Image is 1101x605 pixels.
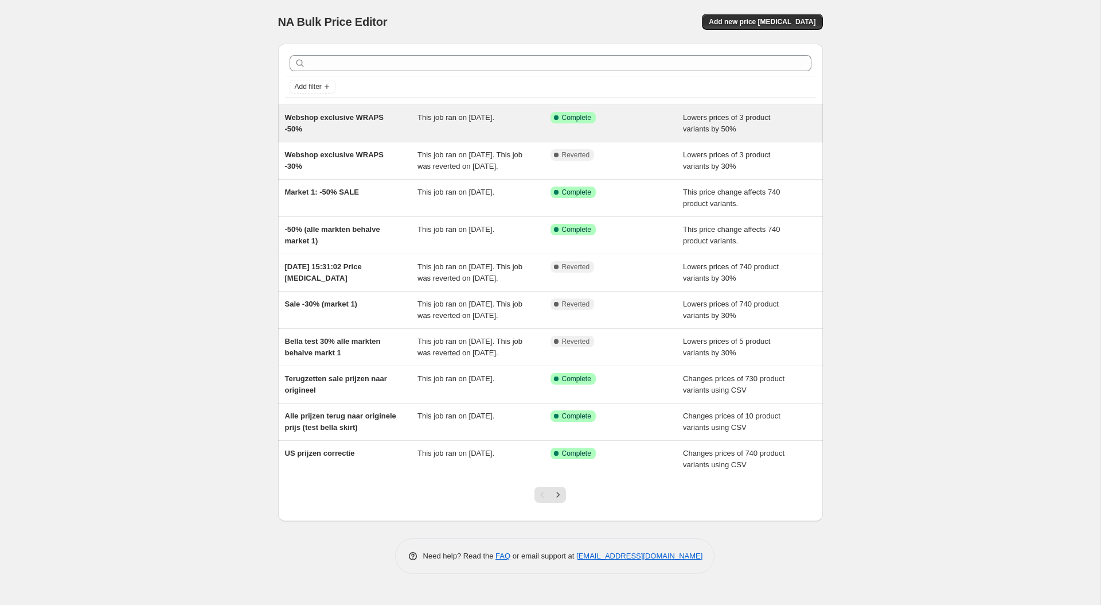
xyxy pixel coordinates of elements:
[417,374,494,383] span: This job ran on [DATE].
[683,449,784,469] span: Changes prices of 740 product variants using CSV
[562,113,591,122] span: Complete
[285,225,380,245] span: -50% (alle markten behalve market 1)
[290,80,335,94] button: Add filter
[285,262,362,282] span: [DATE] 15:31:02 Price [MEDICAL_DATA]
[285,337,381,357] span: Bella test 30% alle markten behalve markt 1
[285,449,355,457] span: US prijzen correctie
[534,487,566,503] nav: Pagination
[285,188,359,196] span: Market 1: -50% SALE
[423,552,496,560] span: Need help? Read the
[495,552,510,560] a: FAQ
[417,262,522,282] span: This job ran on [DATE]. This job was reverted on [DATE].
[285,150,384,170] span: Webshop exclusive WRAPS -30%
[417,300,522,320] span: This job ran on [DATE]. This job was reverted on [DATE].
[417,449,494,457] span: This job ran on [DATE].
[278,15,388,28] span: NA Bulk Price Editor
[285,374,387,394] span: Terugzetten sale prijzen naar origineel
[683,337,770,357] span: Lowers prices of 5 product variants by 30%
[683,412,780,432] span: Changes prices of 10 product variants using CSV
[683,113,770,133] span: Lowers prices of 3 product variants by 50%
[683,300,779,320] span: Lowers prices of 740 product variants by 30%
[417,150,522,170] span: This job ran on [DATE]. This job was reverted on [DATE].
[562,300,590,309] span: Reverted
[562,374,591,383] span: Complete
[562,225,591,234] span: Complete
[709,17,815,26] span: Add new price [MEDICAL_DATA]
[683,188,780,208] span: This price change affects 740 product variants.
[683,262,779,282] span: Lowers prices of 740 product variants by 30%
[562,337,590,346] span: Reverted
[510,552,576,560] span: or email support at
[295,82,322,91] span: Add filter
[417,412,494,420] span: This job ran on [DATE].
[550,487,566,503] button: Next
[562,412,591,421] span: Complete
[285,113,384,133] span: Webshop exclusive WRAPS -50%
[702,14,822,30] button: Add new price [MEDICAL_DATA]
[417,113,494,122] span: This job ran on [DATE].
[683,225,780,245] span: This price change affects 740 product variants.
[562,262,590,272] span: Reverted
[417,225,494,234] span: This job ran on [DATE].
[576,552,702,560] a: [EMAIL_ADDRESS][DOMAIN_NAME]
[683,374,784,394] span: Changes prices of 730 product variants using CSV
[285,300,357,308] span: Sale -30% (market 1)
[417,188,494,196] span: This job ran on [DATE].
[562,188,591,197] span: Complete
[285,412,396,432] span: Alle prijzen terug naar originele prijs (test bella skirt)
[417,337,522,357] span: This job ran on [DATE]. This job was reverted on [DATE].
[562,150,590,160] span: Reverted
[562,449,591,458] span: Complete
[683,150,770,170] span: Lowers prices of 3 product variants by 30%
